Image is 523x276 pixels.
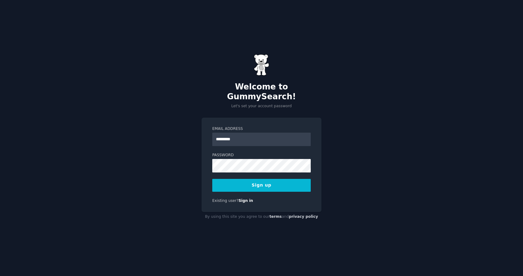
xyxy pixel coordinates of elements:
h2: Welcome to GummySearch! [202,82,321,101]
p: Let's set your account password [202,104,321,109]
span: Existing user? [212,198,239,203]
a: terms [269,214,282,219]
label: Email Address [212,126,311,132]
a: Sign in [239,198,253,203]
label: Password [212,153,311,158]
a: privacy policy [289,214,318,219]
div: By using this site you agree to our and [202,212,321,222]
button: Sign up [212,179,311,192]
img: Gummy Bear [254,54,269,76]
